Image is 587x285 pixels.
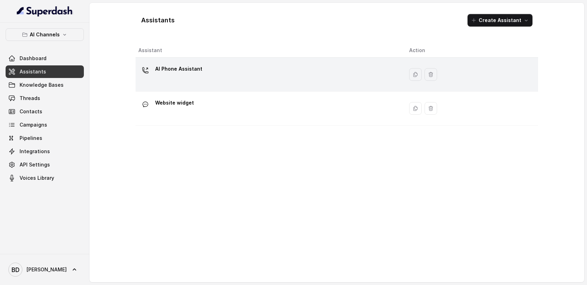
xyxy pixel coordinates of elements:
[20,135,42,142] span: Pipelines
[6,132,84,144] a: Pipelines
[20,81,64,88] span: Knowledge Bases
[20,161,50,168] span: API Settings
[6,172,84,184] a: Voices Library
[6,260,84,279] a: [PERSON_NAME]
[6,105,84,118] a: Contacts
[6,52,84,65] a: Dashboard
[20,148,50,155] span: Integrations
[404,43,538,58] th: Action
[20,174,54,181] span: Voices Library
[30,30,60,39] p: AI Channels
[20,68,46,75] span: Assistants
[6,145,84,158] a: Integrations
[468,14,532,27] button: Create Assistant
[20,55,46,62] span: Dashboard
[20,95,40,102] span: Threads
[136,43,404,58] th: Assistant
[141,15,175,26] h1: Assistants
[20,108,42,115] span: Contacts
[20,121,47,128] span: Campaigns
[6,28,84,41] button: AI Channels
[6,65,84,78] a: Assistants
[155,63,202,74] p: AI Phone Assistant
[6,79,84,91] a: Knowledge Bases
[12,266,20,273] text: BD
[27,266,67,273] span: [PERSON_NAME]
[6,92,84,105] a: Threads
[6,158,84,171] a: API Settings
[17,6,73,17] img: light.svg
[155,97,194,108] p: Website widget
[6,119,84,131] a: Campaigns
